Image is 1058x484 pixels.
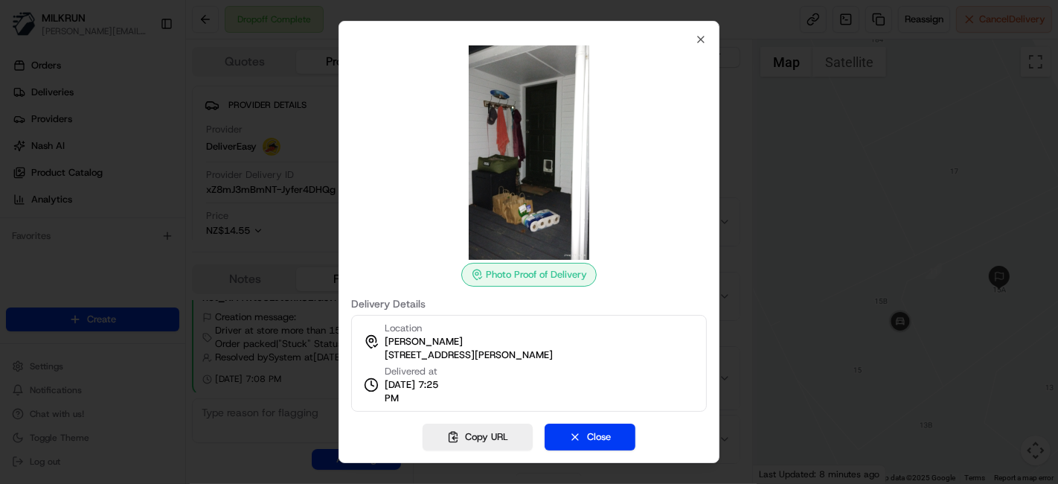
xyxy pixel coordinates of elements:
[385,365,453,378] span: Delivered at
[385,348,553,362] span: [STREET_ADDRESS][PERSON_NAME]
[385,378,453,405] span: [DATE] 7:25 PM
[423,424,533,450] button: Copy URL
[545,424,635,450] button: Close
[422,45,636,260] img: photo_proof_of_delivery image
[351,299,707,309] label: Delivery Details
[461,263,597,287] div: Photo Proof of Delivery
[385,335,463,348] span: [PERSON_NAME]
[385,322,422,335] span: Location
